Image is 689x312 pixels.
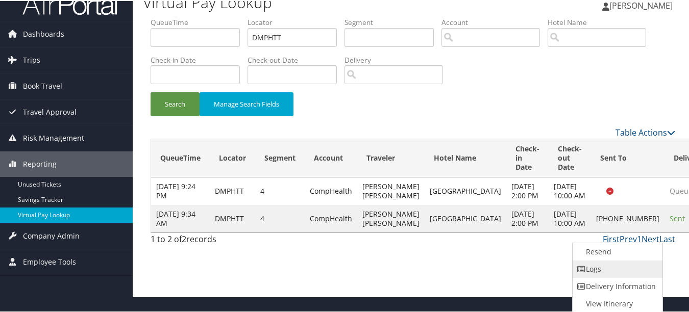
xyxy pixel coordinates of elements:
th: QueueTime: activate to sort column ascending [151,138,210,176]
a: View Itinerary [573,294,660,311]
a: 1 [637,232,642,244]
span: Trips [23,46,40,72]
span: Company Admin [23,222,80,248]
th: Locator: activate to sort column ascending [210,138,255,176]
label: Hotel Name [548,16,654,27]
th: Account: activate to sort column ascending [305,138,357,176]
td: 4 [255,204,305,231]
a: Delivery Information [573,277,660,294]
span: Book Travel [23,72,62,98]
td: [DATE] 9:24 PM [151,176,210,204]
a: Table Actions [616,126,675,137]
span: Travel Approval [23,98,77,124]
th: Sent To: activate to sort column ascending [591,138,665,176]
label: Delivery [344,54,451,64]
span: Risk Management [23,124,84,150]
td: [PERSON_NAME] [PERSON_NAME] [357,176,425,204]
a: Logs [573,259,660,277]
td: [PHONE_NUMBER] [591,204,665,231]
span: Sent [670,213,685,222]
a: Last [659,232,675,244]
th: Traveler: activate to sort column ascending [357,138,425,176]
td: 4 [255,176,305,204]
label: Check-in Date [151,54,248,64]
th: Hotel Name: activate to sort column ascending [425,138,506,176]
label: Segment [344,16,441,27]
span: Employee Tools [23,248,76,274]
button: Search [151,91,200,115]
td: [GEOGRAPHIC_DATA] [425,176,506,204]
label: QueueTime [151,16,248,27]
td: [PERSON_NAME] [PERSON_NAME] [357,204,425,231]
th: Segment: activate to sort column ascending [255,138,305,176]
td: [GEOGRAPHIC_DATA] [425,204,506,231]
td: DMPHTT [210,176,255,204]
td: [DATE] 2:00 PM [506,176,549,204]
label: Check-out Date [248,54,344,64]
span: Dashboards [23,20,64,46]
th: Check-in Date: activate to sort column ascending [506,138,549,176]
span: 2 [182,232,186,244]
td: CompHealth [305,204,357,231]
span: Reporting [23,150,57,176]
td: [DATE] 10:00 AM [549,204,591,231]
td: CompHealth [305,176,357,204]
a: Next [642,232,659,244]
td: [DATE] 2:00 PM [506,204,549,231]
td: [DATE] 9:34 AM [151,204,210,231]
td: [DATE] 10:00 AM [549,176,591,204]
a: Prev [620,232,637,244]
label: Locator [248,16,344,27]
a: Resend [573,242,660,259]
th: Check-out Date: activate to sort column ascending [549,138,591,176]
a: First [603,232,620,244]
label: Account [441,16,548,27]
td: DMPHTT [210,204,255,231]
button: Manage Search Fields [200,91,293,115]
div: 1 to 2 of records [151,232,270,249]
